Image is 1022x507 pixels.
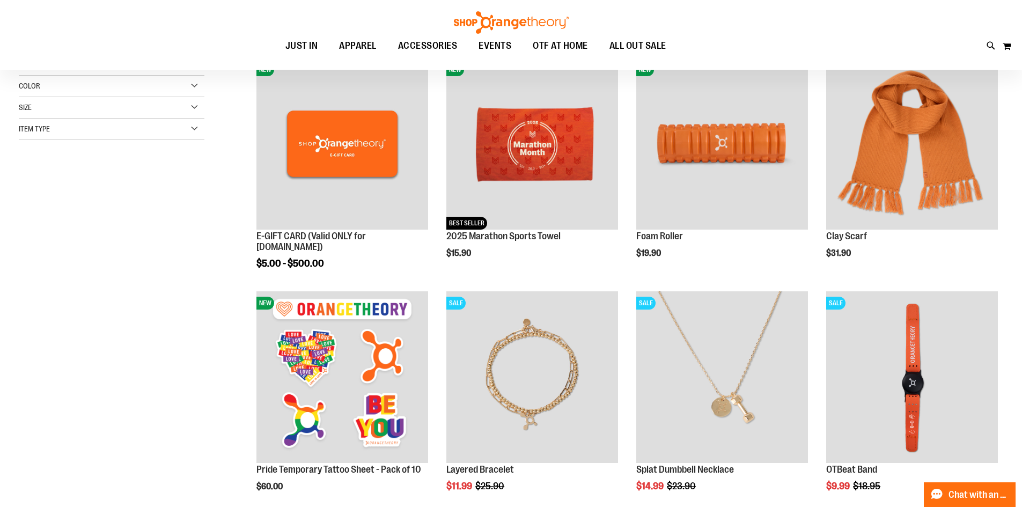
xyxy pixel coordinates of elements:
span: NEW [256,63,274,76]
a: 2025 Marathon Sports Towel [446,231,561,241]
div: product [251,53,433,296]
img: OTBeat Band [826,291,998,463]
span: Color [19,82,40,90]
span: ALL OUT SALE [609,34,666,58]
a: 2025 Marathon Sports TowelNEWBEST SELLER [446,58,618,231]
span: $15.90 [446,248,473,258]
span: NEW [636,63,654,76]
span: APPAREL [339,34,377,58]
img: Shop Orangetheory [452,11,570,34]
img: Layered Bracelet [446,291,618,463]
div: product [441,53,623,285]
a: Pride Temporary Tattoo Sheet - Pack of 10 [256,464,421,475]
span: $11.99 [446,481,474,491]
span: SALE [446,297,466,310]
a: Foam Roller [636,231,683,241]
a: Layered BraceletSALE [446,291,618,465]
div: product [821,53,1003,285]
a: Clay Scarf [826,58,998,231]
a: OTBeat BandSALE [826,291,998,465]
a: OTBeat Band [826,464,877,475]
span: NEW [446,63,464,76]
span: $9.99 [826,481,851,491]
a: Splat Dumbbell Necklace [636,464,734,475]
a: Layered Bracelet [446,464,514,475]
img: E-GIFT CARD (Valid ONLY for ShopOrangetheory.com) [256,58,428,230]
a: E-GIFT CARD (Valid ONLY for [DOMAIN_NAME]) [256,231,366,252]
span: OTF AT HOME [533,34,588,58]
img: Front facing view of plus Necklace - Gold [636,291,808,463]
a: Foam RollerNEW [636,58,808,231]
span: JUST IN [285,34,318,58]
span: Chat with an Expert [949,490,1009,500]
span: $23.90 [667,481,697,491]
span: $31.90 [826,248,852,258]
span: BEST SELLER [446,217,487,230]
img: 2025 Marathon Sports Towel [446,58,618,230]
a: E-GIFT CARD (Valid ONLY for ShopOrangetheory.com)NEW [256,58,428,231]
span: $60.00 [256,482,284,491]
img: Foam Roller [636,58,808,230]
a: Pride Temporary Tattoo Sheet - Pack of 10NEW [256,291,428,465]
a: Clay Scarf [826,231,867,241]
img: Pride Temporary Tattoo Sheet - Pack of 10 [256,291,428,463]
span: $19.90 [636,248,663,258]
span: $5.00 - $500.00 [256,258,324,269]
span: $25.90 [475,481,506,491]
div: product [631,53,813,285]
span: Item Type [19,124,50,133]
span: $18.95 [853,481,882,491]
span: SALE [636,297,656,310]
a: Front facing view of plus Necklace - GoldSALE [636,291,808,465]
span: SALE [826,297,845,310]
span: Size [19,103,32,112]
span: EVENTS [479,34,511,58]
span: $14.99 [636,481,665,491]
span: NEW [256,297,274,310]
span: ACCESSORIES [398,34,458,58]
img: Clay Scarf [826,58,998,230]
button: Chat with an Expert [924,482,1016,507]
